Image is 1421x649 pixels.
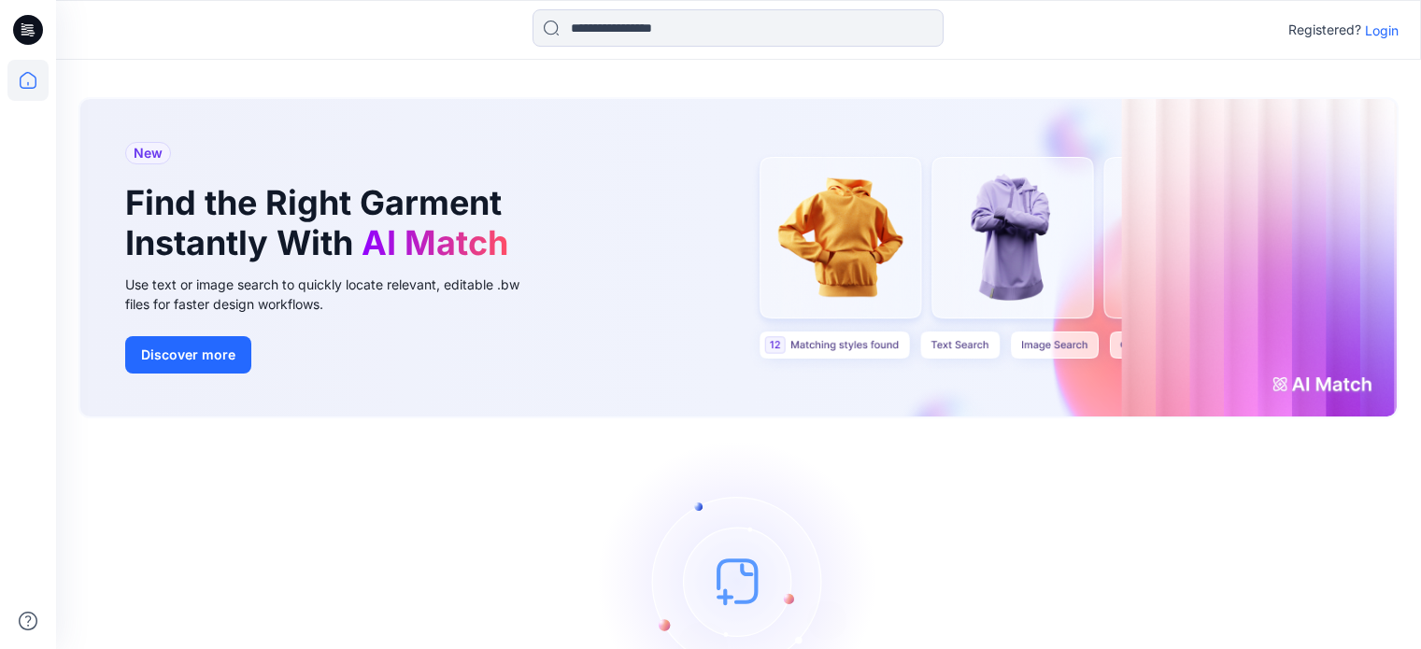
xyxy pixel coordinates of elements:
span: New [134,142,163,164]
button: Discover more [125,336,251,374]
p: Login [1365,21,1399,40]
p: Registered? [1288,19,1361,41]
span: AI Match [362,222,508,263]
div: Use text or image search to quickly locate relevant, editable .bw files for faster design workflows. [125,275,546,314]
h1: Find the Right Garment Instantly With [125,183,518,263]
